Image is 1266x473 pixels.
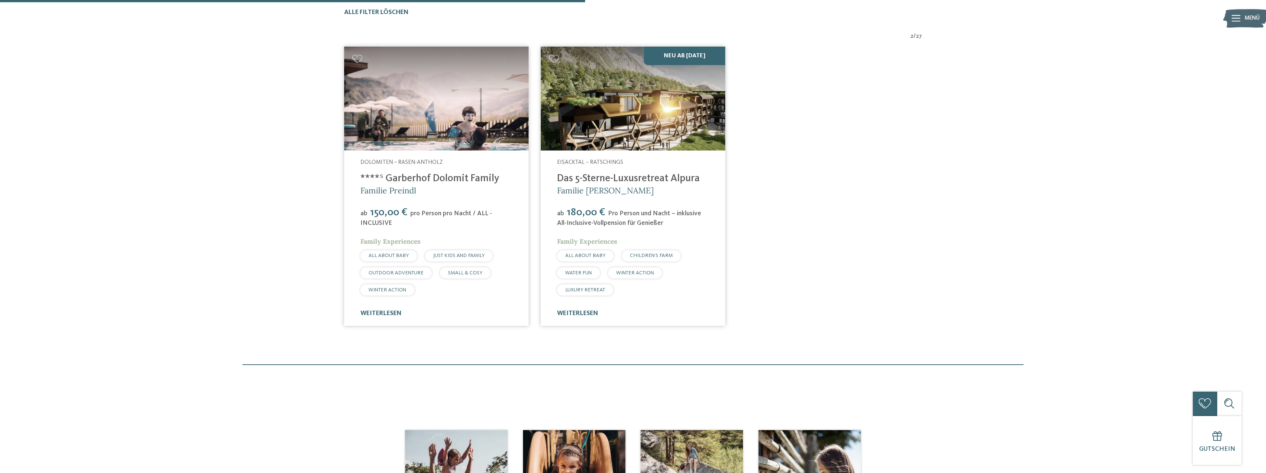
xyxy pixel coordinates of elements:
span: ALL ABOUT BABY [565,253,605,258]
span: CHILDREN’S FARM [630,253,673,258]
span: SMALL & COSY [448,270,482,276]
span: 180,00 € [565,207,607,218]
span: WINTER ACTION [369,287,406,293]
span: OUTDOOR ADVENTURE [369,270,424,276]
a: Das 5-Sterne-Luxusretreat Alpura [557,173,700,184]
a: weiterlesen [557,310,598,317]
span: pro Person pro Nacht / ALL - INCLUSIVE [360,210,492,226]
span: JUST KIDS AND FAMILY [433,253,485,258]
a: weiterlesen [360,310,401,317]
a: Gutschein [1193,416,1242,465]
span: Dolomiten – Rasen-Antholz [360,159,443,165]
span: WATER FUN [565,270,592,276]
span: ab [360,210,367,217]
a: ****ˢ Garberhof Dolomit Family [360,173,499,184]
span: Familie [PERSON_NAME] [557,185,654,196]
span: Family Experiences [557,237,617,246]
span: Pro Person und Nacht – inklusive All-Inclusive-Vollpension für Genießer [557,210,701,226]
span: 2 [910,33,913,41]
span: LUXURY RETREAT [565,287,605,293]
span: 27 [916,33,922,41]
span: ALL ABOUT BABY [369,253,409,258]
img: Familienhotels gesucht? Hier findet ihr die besten! [541,47,725,151]
span: Eisacktal – Ratschings [557,159,623,165]
span: Family Experiences [360,237,421,246]
span: WINTER ACTION [616,270,654,276]
span: Alle Filter löschen [344,9,408,16]
span: ab [557,210,564,217]
span: / [913,33,916,41]
span: 150,00 € [368,207,410,218]
span: Familie Preindl [360,185,416,196]
img: Familienhotels gesucht? Hier findet ihr die besten! [344,47,529,151]
span: Gutschein [1199,446,1235,452]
